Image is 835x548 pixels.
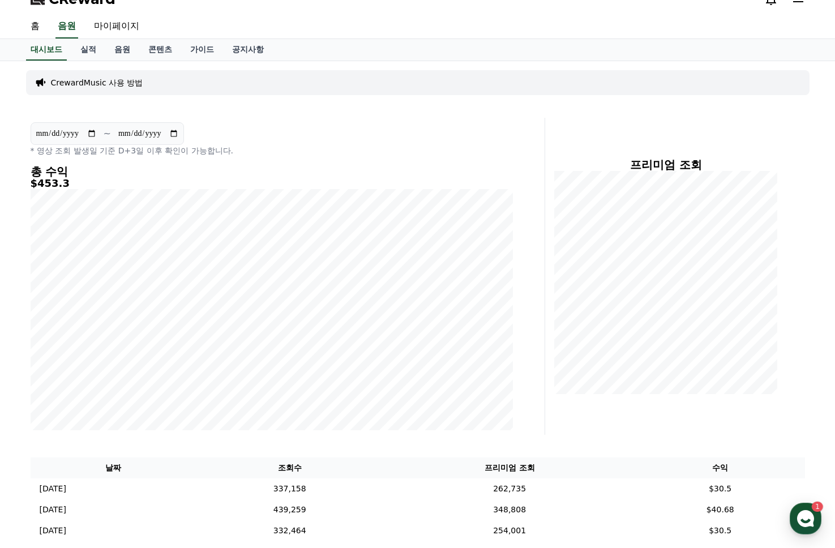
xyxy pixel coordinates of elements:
div: Creward [62,6,104,19]
a: 마이페이지 [85,15,148,38]
a: 공지사항 [223,39,273,61]
a: 홈 [22,15,49,38]
a: 콘텐츠 [139,39,181,61]
a: CrewardMusic 사용 방법 [51,77,143,88]
a: 크리워드크리에이터분들의 열정과 가치를 보상 받을 수 있는 곳 [25,184,187,322]
th: 날짜 [31,457,196,478]
button: 1 [6,6,36,28]
a: 가이드 [181,39,223,61]
td: $40.68 [636,499,805,520]
td: $30.5 [636,520,805,541]
div: [DATE] 오전 8:30부터 운영해요 [62,19,161,28]
th: 조회수 [196,457,383,478]
a: 실적 [71,39,105,61]
h4: 총 수익 [31,165,513,178]
div: ​ [33,70,191,81]
td: 332,464 [196,520,383,541]
h4: 프리미엄 조회 [554,159,778,171]
td: 254,001 [383,520,636,541]
div: 따라서 금일 실적 업데이트 영상부터 음원 소리가 들리지 않을 정도의 영상은 모두 수익에서 자동 제외될 예정이니 참고 부탁드립니다. [33,121,191,166]
a: [URL][DOMAIN_NAME] [44,70,138,80]
td: 262,735 [383,478,636,499]
a: 음원 [105,39,139,61]
img: point_right [33,70,44,80]
th: 프리미엄 조회 [383,457,636,478]
p: ~ [104,127,111,140]
td: $30.5 [636,478,805,499]
div: 이러한 행위는 유튜브에서 어뷰징으로 간주되어 음원 및 서비스에 영향을 줄 수 있습니다. [33,81,191,115]
h5: $453.3 [31,178,513,189]
div: 크리워드를 이용해주셔서 감사합니다. [33,36,191,47]
div: 크리워드 [33,283,179,293]
a: 음원 [55,15,78,38]
div: 채널 영상에서 음원이 식별되지 않을 정도로 볼륨이 들리지 않아 안내드립니다. [33,47,191,70]
span: 1 [22,12,26,21]
th: 수익 [636,457,805,478]
p: [DATE] [40,504,66,516]
td: 348,808 [383,499,636,520]
p: [DATE] [40,483,66,495]
td: 337,158 [196,478,383,499]
p: * 영상 조회 발생일 기준 D+3일 이후 확인이 가능합니다. [31,145,513,156]
p: [DATE] [40,525,66,537]
td: 439,259 [196,499,383,520]
div: 크리에이터분들의 열정과 가치를 보상 받을 수 있는 곳 [33,294,179,315]
a: 대시보드 [26,39,67,61]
